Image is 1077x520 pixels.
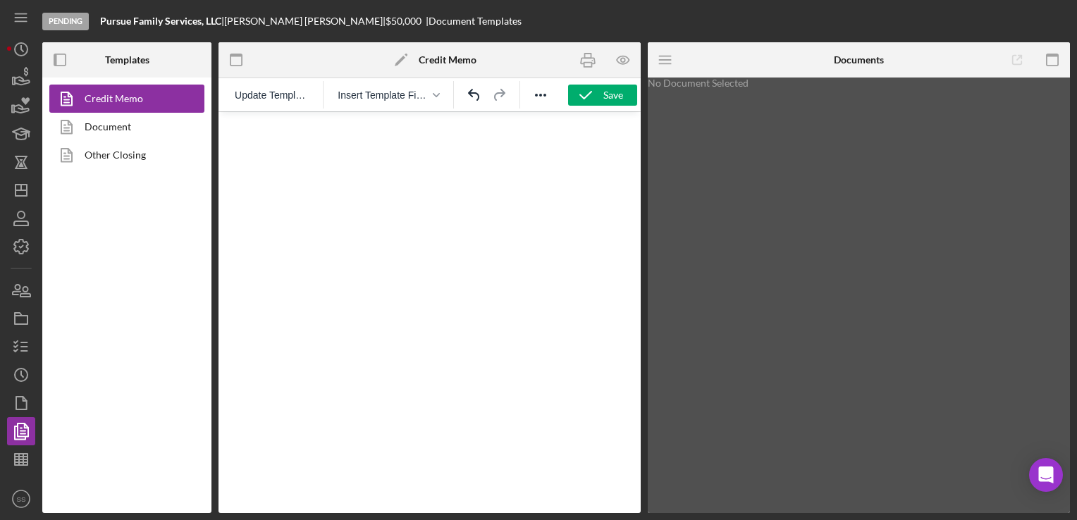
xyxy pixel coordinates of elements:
button: Redo [487,85,511,105]
a: Other Closing [49,141,197,169]
button: SS [7,485,35,513]
iframe: Rich Text Area [219,112,641,513]
div: No Document Selected [648,78,1070,89]
div: Pending [42,13,89,30]
button: Reveal or hide additional toolbar items [529,85,553,105]
button: Undo [462,85,486,105]
span: Insert Template Field [338,89,428,101]
span: $50,000 [386,15,421,27]
b: Documents [834,54,884,66]
div: Save [603,85,623,106]
b: Credit Memo [419,54,476,66]
button: Reset the template to the current product template value [229,85,314,105]
b: Pursue Family Services, LLC [100,15,221,27]
a: Document [49,113,197,141]
button: Insert Template Field [332,85,445,105]
span: Update Template [235,89,309,101]
text: SS [17,495,26,503]
div: | [100,16,224,27]
div: | Document Templates [426,16,522,27]
b: Templates [105,54,149,66]
div: Open Intercom Messenger [1029,458,1063,492]
div: [PERSON_NAME] [PERSON_NAME] | [224,16,386,27]
a: Credit Memo [49,85,197,113]
button: Save [568,85,637,106]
